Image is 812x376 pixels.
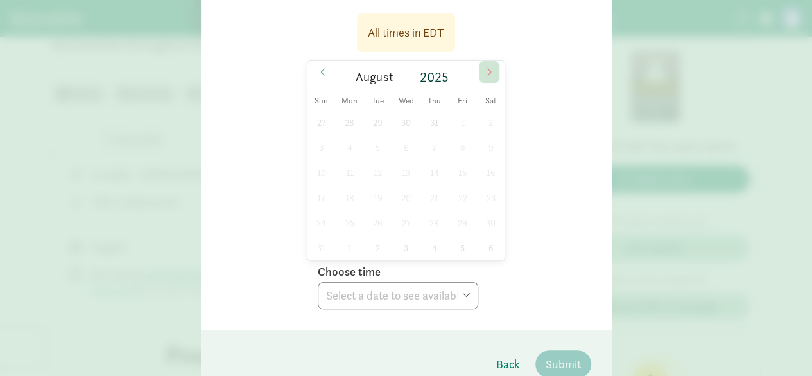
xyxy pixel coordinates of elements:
[307,97,336,105] span: Sun
[318,264,381,280] label: Choose time
[546,355,581,373] span: Submit
[392,97,420,105] span: Wed
[420,97,449,105] span: Thu
[448,97,476,105] span: Fri
[336,97,364,105] span: Mon
[356,71,393,84] span: August
[476,97,505,105] span: Sat
[364,97,392,105] span: Tue
[496,355,520,373] span: Back
[368,24,444,41] div: All times in EDT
